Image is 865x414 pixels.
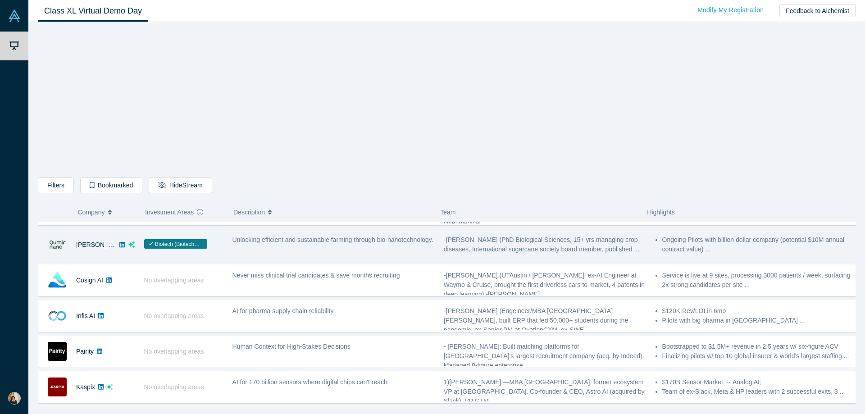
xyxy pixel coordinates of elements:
[80,177,142,193] button: Bookmarked
[232,272,400,279] span: Never miss clinical trial candidates & save months recruiting
[440,209,455,216] span: Team
[144,277,204,284] span: No overlapping areas
[48,378,67,396] img: Kaspix's Logo
[48,271,67,290] img: Cosign AI's Logo
[662,378,857,387] li: $170B Sensor Market → Analog AI;
[662,351,857,361] li: Finalizing pilots w/ top 10 global insurer & world's largest staffing ...
[144,348,204,355] span: No overlapping areas
[107,384,113,390] svg: dsa ai sparkles
[76,348,94,355] a: Pairity
[662,342,857,351] li: Bootstrapped to $1.5M+ revenue in 2.5 years w/ six-figure ACV
[232,343,351,350] span: Human Context for High-Stakes Decisions
[444,307,628,333] span: -[PERSON_NAME] (Engeineer/MBA [GEOGRAPHIC_DATA][PERSON_NAME], built ERP that fed 50,000+ students...
[76,241,128,248] a: [PERSON_NAME]
[232,236,433,243] span: Unlocking efficient and sustainable farming through bio-nanotechnology.
[232,378,387,386] span: AI for 170 billion sensors where digital chips can't reach
[76,312,95,319] a: Infis AI
[38,177,74,193] button: Filters
[444,378,645,405] span: 1)[PERSON_NAME] —MBA [GEOGRAPHIC_DATA], former ecosystem VP at [GEOGRAPHIC_DATA]. Co-founder & CE...
[233,203,431,222] button: Description
[144,312,204,319] span: No overlapping areas
[444,343,644,369] span: - [PERSON_NAME]: Built matching platforms for [GEOGRAPHIC_DATA]'s largest recruitment company (ac...
[321,29,573,171] iframe: Alchemist Class XL Demo Day: Vault
[662,387,857,396] li: Team of ex-Slack, Meta & HP leaders with 2 successful exits, 3 ...
[149,177,212,193] button: HideStream
[647,209,674,216] span: Highlights
[145,203,194,222] span: Investment Areas
[48,342,67,361] img: Pairity's Logo
[76,383,95,391] a: Kaspix
[662,306,857,316] li: $120K Rev/LOI in 6mo
[48,306,67,325] img: Infis AI's Logo
[662,271,857,290] li: Service is live at 9 sites, processing 3000 patients / week, surfacing 2x strong candidates per s...
[8,9,21,22] img: Alchemist Vault Logo
[76,277,103,284] a: Cosign AI
[779,5,856,17] button: Feedback to Alchemist
[78,203,136,222] button: Company
[128,241,135,248] svg: dsa ai sparkles
[8,392,21,405] img: Jozef Mačák's Account
[144,383,204,391] span: No overlapping areas
[232,307,334,314] span: AI for pharma supply chain reliability
[444,236,639,253] span: -[PERSON_NAME] (PhD Biological Sciences, 15+ yrs managing crop diseases, International sugarcane ...
[38,0,148,22] a: Class XL Virtual Demo Day
[662,235,857,254] li: Ongoing Pilots with billion dollar company (potential $10M annual contract value) ...
[144,239,207,249] span: Biotech (Biotechnology)
[688,2,773,18] a: Modify My Registration
[233,203,265,222] span: Description
[444,272,645,298] span: -[PERSON_NAME] (UTAustin / [PERSON_NAME], ex-AI Engineer at Waymo & Cruise, brought the first dri...
[48,235,67,254] img: Qumir Nano's Logo
[78,203,105,222] span: Company
[662,316,857,325] li: Pilots with big pharma in [GEOGRAPHIC_DATA] ...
